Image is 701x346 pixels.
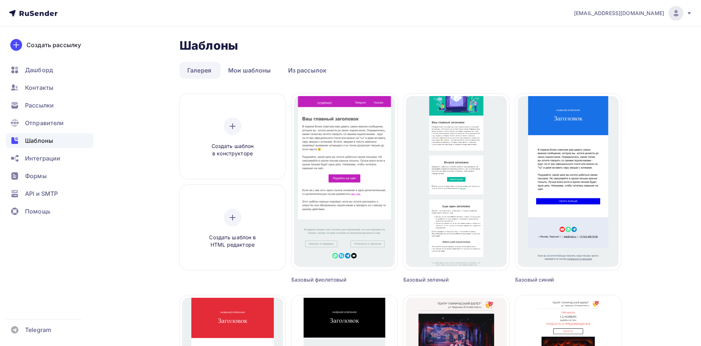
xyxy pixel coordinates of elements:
div: Создать рассылку [26,40,81,49]
span: Создать шаблон в конструкторе [198,142,268,158]
div: Базовый зеленый [403,276,483,283]
span: [EMAIL_ADDRESS][DOMAIN_NAME] [574,10,664,17]
div: Базовый синий [515,276,595,283]
a: Мои шаблоны [220,62,279,79]
span: Telegram [25,325,51,334]
span: Дашборд [25,66,53,74]
a: Рассылки [6,98,93,113]
span: Рассылки [25,101,54,110]
a: Из рассылок [280,62,334,79]
span: Создать шаблон в HTML редакторе [198,234,268,249]
a: Шаблоны [6,133,93,148]
span: API и SMTP [25,189,58,198]
a: Формы [6,169,93,183]
span: Помощь [25,207,50,216]
div: Базовый фиолетовый [291,276,371,283]
a: Контакты [6,80,93,95]
span: Контакты [25,83,53,92]
a: Отправители [6,116,93,130]
span: Шаблоны [25,136,53,145]
h2: Шаблоны [180,38,238,53]
span: Формы [25,172,47,180]
a: Галерея [180,62,219,79]
a: Дашборд [6,63,93,77]
span: Отправители [25,119,64,127]
a: [EMAIL_ADDRESS][DOMAIN_NAME] [574,6,692,21]
span: Интеграции [25,154,60,163]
